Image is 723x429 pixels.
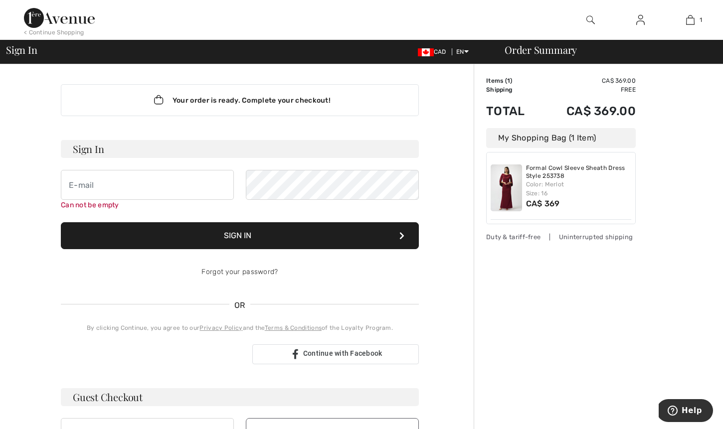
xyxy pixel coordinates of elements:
iframe: Sign in with Google Button [56,343,249,365]
div: By clicking Continue, you agree to our and the of the Loyalty Program. [61,323,419,332]
img: search the website [586,14,595,26]
img: My Bag [686,14,695,26]
div: Order Summary [493,45,717,55]
span: 1 [507,77,510,84]
a: Privacy Policy [199,324,242,331]
button: Sign In [61,222,419,249]
a: Terms & Conditions [265,324,322,331]
span: EN [456,48,469,55]
span: OR [229,299,250,311]
span: Sign In [6,45,37,55]
td: CA$ 369.00 [540,94,636,128]
td: Items ( ) [486,76,540,85]
div: < Continue Shopping [24,28,84,37]
td: Free [540,85,636,94]
img: 1ère Avenue [24,8,95,28]
img: Canadian Dollar [418,48,434,56]
h3: Sign In [61,140,419,158]
h3: Guest Checkout [61,388,419,406]
td: CA$ 369.00 [540,76,636,85]
div: Duty & tariff-free | Uninterrupted shipping [486,232,636,242]
div: My Shopping Bag (1 Item) [486,128,636,148]
a: Forgot your password? [201,268,278,276]
img: Formal Cowl Sleeve Sheath Dress Style 253738 [491,164,522,211]
td: Total [486,94,540,128]
div: Your order is ready. Complete your checkout! [61,84,419,116]
div: Color: Merlot Size: 16 [526,180,632,198]
a: Continue with Facebook [252,344,419,364]
img: My Info [636,14,645,26]
span: CAD [418,48,450,55]
span: Continue with Facebook [303,349,382,357]
div: Can not be empty [61,200,234,210]
iframe: Opens a widget where you can find more information [659,399,713,424]
a: Sign In [628,14,653,26]
td: Shipping [486,85,540,94]
a: 1 [666,14,715,26]
span: 1 [700,15,702,24]
a: Formal Cowl Sleeve Sheath Dress Style 253738 [526,164,632,180]
span: CA$ 369 [526,199,560,208]
input: E-mail [61,170,234,200]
